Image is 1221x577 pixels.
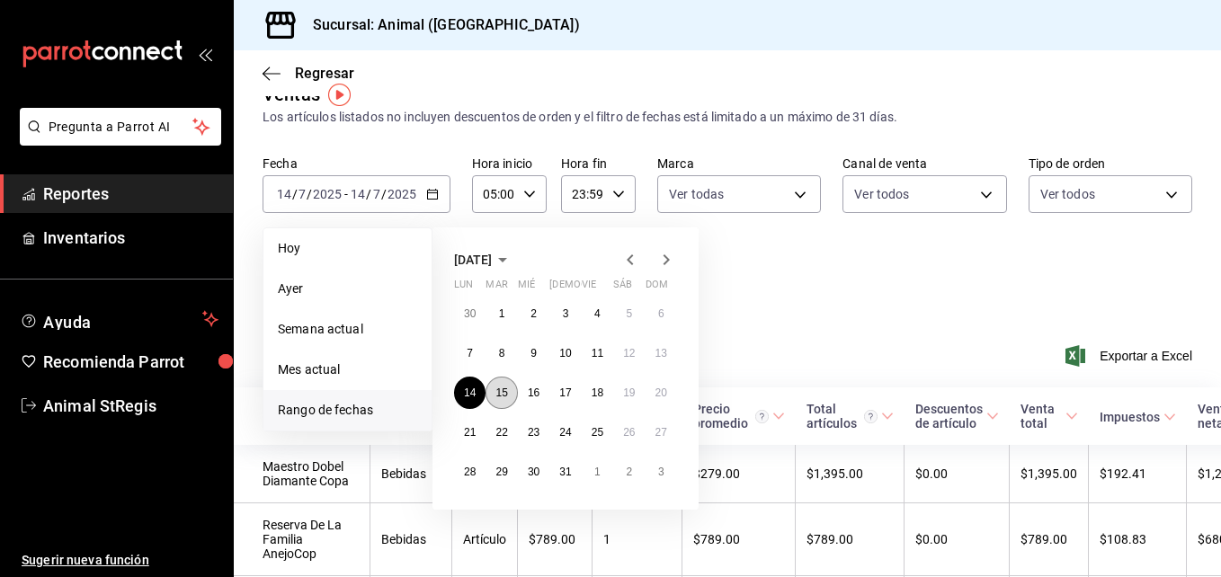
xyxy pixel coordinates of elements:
[22,551,218,570] span: Sugerir nueva función
[263,157,450,170] label: Fecha
[464,426,476,439] abbr: 21 de julio de 2025
[915,402,999,431] span: Descuentos de artículo
[657,157,821,170] label: Marca
[915,402,983,431] div: Descuentos de artículo
[344,187,348,201] span: -
[518,377,549,409] button: 16 de julio de 2025
[454,377,486,409] button: 14 de julio de 2025
[530,307,537,320] abbr: 2 de julio de 2025
[387,187,417,201] input: ----
[328,84,351,106] img: Tooltip marker
[655,386,667,399] abbr: 20 de julio de 2025
[1020,402,1062,431] div: Venta total
[454,416,486,448] button: 21 de julio de 2025
[592,347,603,360] abbr: 11 de julio de 2025
[499,347,505,360] abbr: 8 de julio de 2025
[613,337,645,369] button: 12 de julio de 2025
[549,416,581,448] button: 24 de julio de 2025
[626,307,632,320] abbr: 5 de julio de 2025
[1089,503,1187,576] td: $108.83
[613,456,645,488] button: 2 de agosto de 2025
[486,416,517,448] button: 22 de julio de 2025
[486,456,517,488] button: 29 de julio de 2025
[486,279,507,297] abbr: martes
[549,279,655,297] abbr: jueves
[658,466,664,478] abbr: 3 de agosto de 2025
[669,185,724,203] span: Ver todas
[295,65,354,82] span: Regresar
[559,466,571,478] abbr: 31 de julio de 2025
[549,337,581,369] button: 10 de julio de 2025
[559,347,571,360] abbr: 10 de julio de 2025
[559,386,571,399] abbr: 17 de julio de 2025
[370,503,452,576] td: Bebidas
[495,426,507,439] abbr: 22 de julio de 2025
[623,386,635,399] abbr: 19 de julio de 2025
[1029,157,1192,170] label: Tipo de orden
[646,377,677,409] button: 20 de julio de 2025
[854,185,909,203] span: Ver todos
[1040,185,1095,203] span: Ver todos
[582,337,613,369] button: 11 de julio de 2025
[452,503,518,576] td: Artículo
[278,320,417,339] span: Semana actual
[530,347,537,360] abbr: 9 de julio de 2025
[593,503,682,576] td: 1
[499,307,505,320] abbr: 1 de julio de 2025
[518,416,549,448] button: 23 de julio de 2025
[307,187,312,201] span: /
[1069,345,1192,367] span: Exportar a Excel
[464,386,476,399] abbr: 14 de julio de 2025
[278,360,417,379] span: Mes actual
[646,279,668,297] abbr: domingo
[582,377,613,409] button: 18 de julio de 2025
[559,426,571,439] abbr: 24 de julio de 2025
[1100,410,1176,424] span: Impuestos
[370,445,452,503] td: Bebidas
[582,416,613,448] button: 25 de julio de 2025
[278,239,417,258] span: Hoy
[1020,402,1078,431] span: Venta total
[807,402,878,431] div: Total artículos
[592,426,603,439] abbr: 25 de julio de 2025
[276,187,292,201] input: --
[49,118,193,137] span: Pregunta a Parrot AI
[842,157,1006,170] label: Canal de venta
[755,410,769,423] svg: Precio promedio = Total artículos / cantidad
[613,416,645,448] button: 26 de julio de 2025
[613,297,645,330] button: 5 de julio de 2025
[312,187,343,201] input: ----
[594,307,601,320] abbr: 4 de julio de 2025
[454,249,513,271] button: [DATE]
[298,187,307,201] input: --
[234,445,370,503] td: Maestro Dobel Diamante Copa
[366,187,371,201] span: /
[43,226,218,250] span: Inventarios
[613,279,632,297] abbr: sábado
[454,456,486,488] button: 28 de julio de 2025
[13,130,221,149] a: Pregunta a Parrot AI
[582,297,613,330] button: 4 de julio de 2025
[528,386,539,399] abbr: 16 de julio de 2025
[472,157,547,170] label: Hora inicio
[486,377,517,409] button: 15 de julio de 2025
[486,297,517,330] button: 1 de julio de 2025
[582,279,596,297] abbr: viernes
[613,377,645,409] button: 19 de julio de 2025
[655,347,667,360] abbr: 13 de julio de 2025
[626,466,632,478] abbr: 2 de agosto de 2025
[518,456,549,488] button: 30 de julio de 2025
[655,426,667,439] abbr: 27 de julio de 2025
[582,456,613,488] button: 1 de agosto de 2025
[807,402,894,431] span: Total artículos
[467,347,473,360] abbr: 7 de julio de 2025
[796,503,905,576] td: $789.00
[905,445,1010,503] td: $0.00
[528,466,539,478] abbr: 30 de julio de 2025
[1089,445,1187,503] td: $192.41
[682,503,796,576] td: $789.00
[905,503,1010,576] td: $0.00
[43,308,195,330] span: Ayuda
[495,386,507,399] abbr: 15 de julio de 2025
